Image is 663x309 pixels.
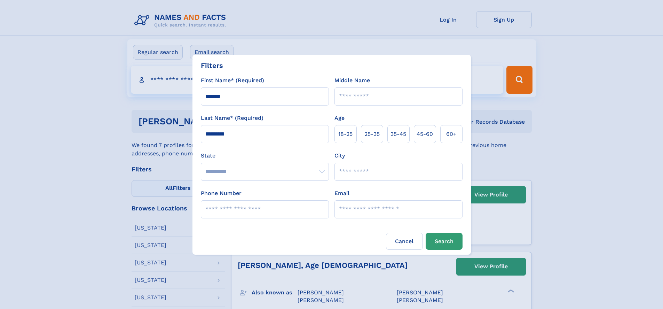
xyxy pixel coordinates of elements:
[201,114,263,122] label: Last Name* (Required)
[334,76,370,85] label: Middle Name
[386,233,423,250] label: Cancel
[201,189,242,198] label: Phone Number
[338,130,353,138] span: 18‑25
[201,76,264,85] label: First Name* (Required)
[426,233,463,250] button: Search
[364,130,380,138] span: 25‑35
[417,130,433,138] span: 45‑60
[334,189,349,198] label: Email
[201,152,329,160] label: State
[334,152,345,160] label: City
[201,60,223,71] div: Filters
[446,130,457,138] span: 60+
[390,130,406,138] span: 35‑45
[334,114,345,122] label: Age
